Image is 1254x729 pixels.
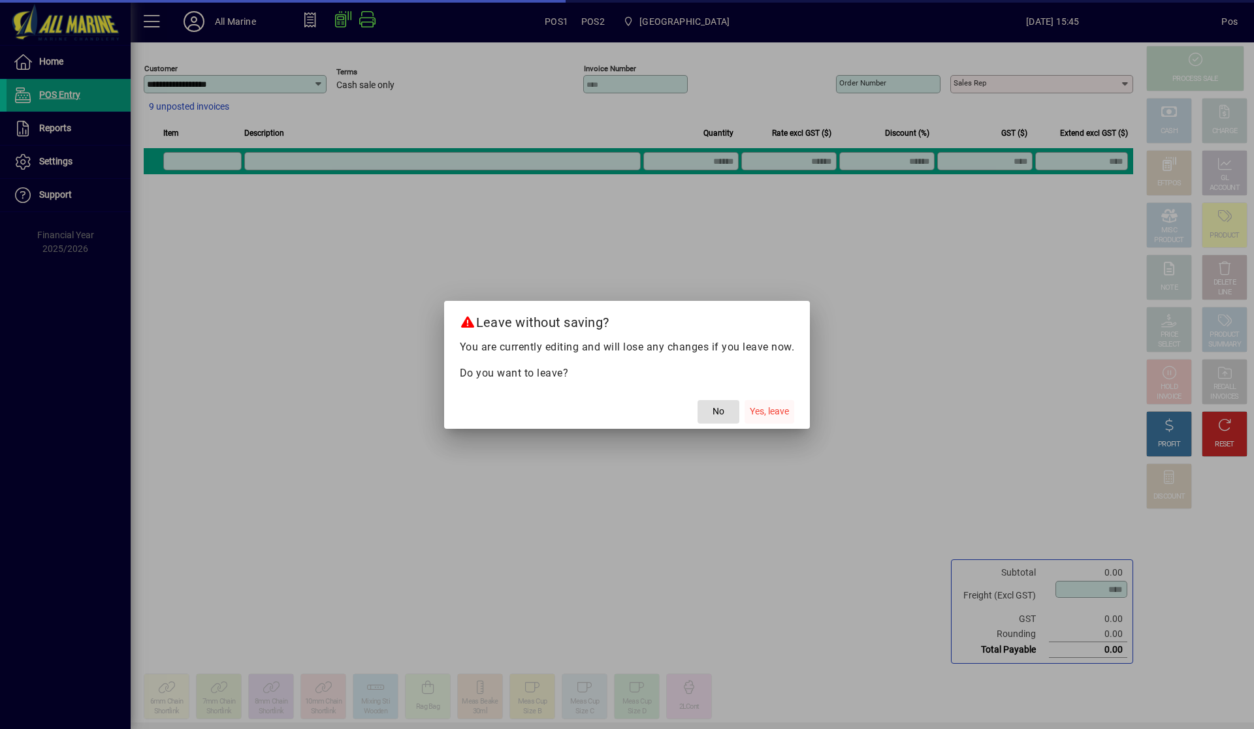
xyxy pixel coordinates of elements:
[444,301,811,339] h2: Leave without saving?
[460,365,795,381] p: Do you want to leave?
[460,339,795,355] p: You are currently editing and will lose any changes if you leave now.
[750,405,789,418] span: Yes, leave
[713,405,724,418] span: No
[698,400,739,424] button: No
[745,400,794,424] button: Yes, leave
